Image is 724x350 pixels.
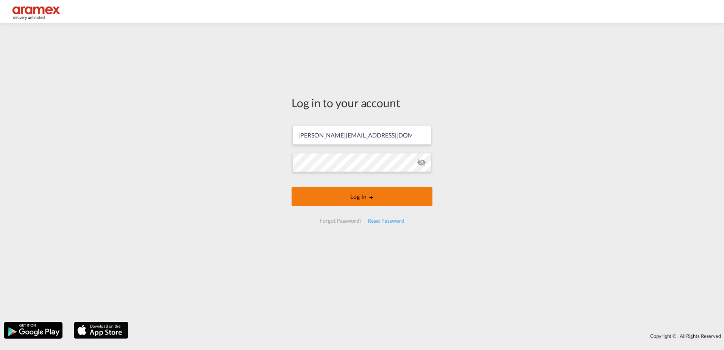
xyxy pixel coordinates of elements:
md-icon: icon-eye-off [417,158,426,167]
img: dca169e0c7e311edbe1137055cab269e.png [11,3,62,20]
div: Copyright © . All Rights Reserved [132,330,724,342]
input: Enter email/phone number [292,126,431,145]
button: LOGIN [292,187,432,206]
div: Log in to your account [292,95,432,111]
img: google.png [3,321,63,339]
div: Forgot Password? [317,214,364,228]
img: apple.png [73,321,129,339]
div: Reset Password [365,214,407,228]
